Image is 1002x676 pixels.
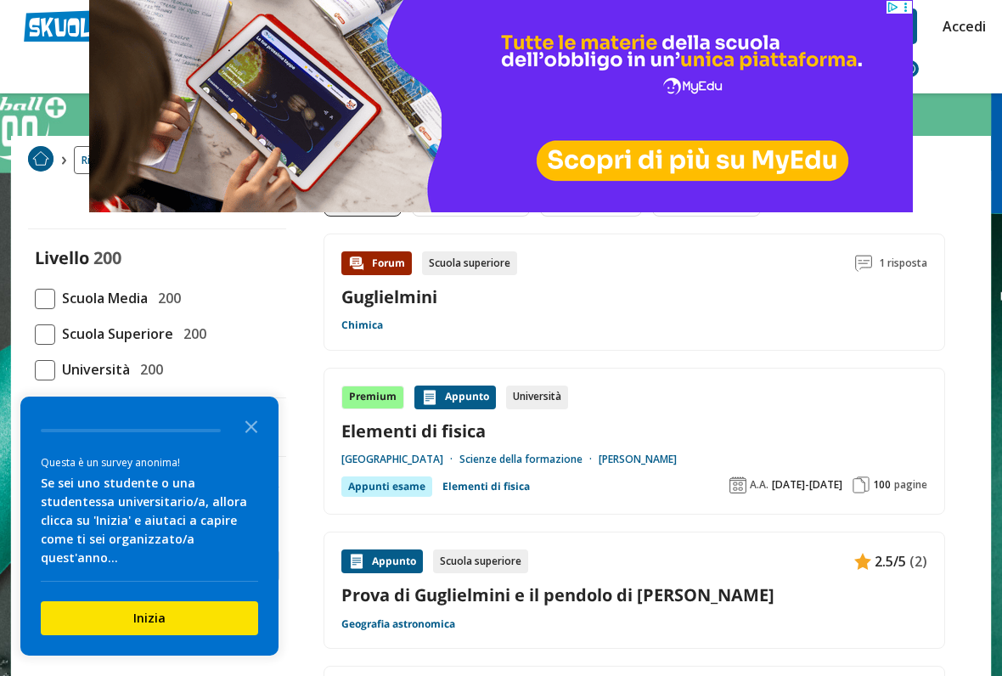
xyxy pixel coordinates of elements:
[55,323,173,345] span: Scuola Superiore
[151,287,181,309] span: 200
[341,549,423,573] div: Appunto
[422,251,517,275] div: Scuola superiore
[894,478,927,492] span: pagine
[35,246,89,269] label: Livello
[943,8,978,44] a: Accedi
[442,476,530,497] a: Elementi di fisica
[177,323,206,345] span: 200
[341,617,455,631] a: Geografia astronomica
[772,478,842,492] span: [DATE]-[DATE]
[854,553,871,570] img: Appunti contenuto
[133,358,163,380] span: 200
[341,285,437,308] a: Guglielmini
[348,255,365,272] img: Forum contenuto
[729,476,746,493] img: Anno accademico
[421,389,438,406] img: Appunti contenuto
[599,453,677,466] a: [PERSON_NAME]
[909,550,927,572] span: (2)
[74,146,124,174] a: Ricerca
[341,476,432,497] div: Appunti esame
[28,146,53,172] img: Home
[875,550,906,572] span: 2.5/5
[55,287,148,309] span: Scuola Media
[341,318,383,332] a: Chimica
[28,146,53,174] a: Home
[879,251,927,275] span: 1 risposta
[41,474,258,567] div: Se sei uno studente o una studentessa universitario/a, allora clicca su 'Inizia' e aiutaci a capi...
[41,601,258,635] button: Inizia
[414,386,496,409] div: Appunto
[55,358,130,380] span: Università
[341,251,412,275] div: Forum
[341,453,459,466] a: [GEOGRAPHIC_DATA]
[506,386,568,409] div: Università
[234,408,268,442] button: Close the survey
[93,246,121,269] span: 200
[348,553,365,570] img: Appunti contenuto
[341,386,404,409] div: Premium
[459,453,599,466] a: Scienze della formazione
[873,478,891,492] span: 100
[20,397,279,656] div: Survey
[433,549,528,573] div: Scuola superiore
[41,454,258,470] div: Questa è un survey anonima!
[750,478,768,492] span: A.A.
[855,255,872,272] img: Commenti lettura
[341,420,927,442] a: Elementi di fisica
[853,476,870,493] img: Pagine
[341,583,927,606] a: Prova di Guglielmini e il pendolo di [PERSON_NAME]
